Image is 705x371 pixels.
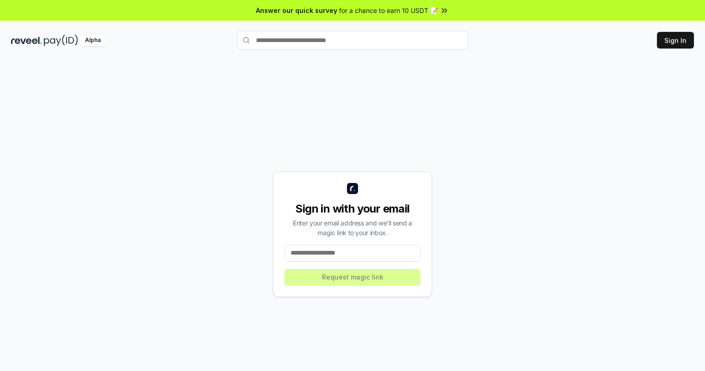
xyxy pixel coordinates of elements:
img: pay_id [44,35,78,46]
div: Enter your email address and we’ll send a magic link to your inbox. [285,218,420,237]
img: reveel_dark [11,35,42,46]
div: Alpha [80,35,106,46]
span: for a chance to earn 10 USDT 📝 [339,6,438,15]
img: logo_small [347,183,358,194]
div: Sign in with your email [285,201,420,216]
button: Sign In [657,32,694,49]
span: Answer our quick survey [256,6,337,15]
